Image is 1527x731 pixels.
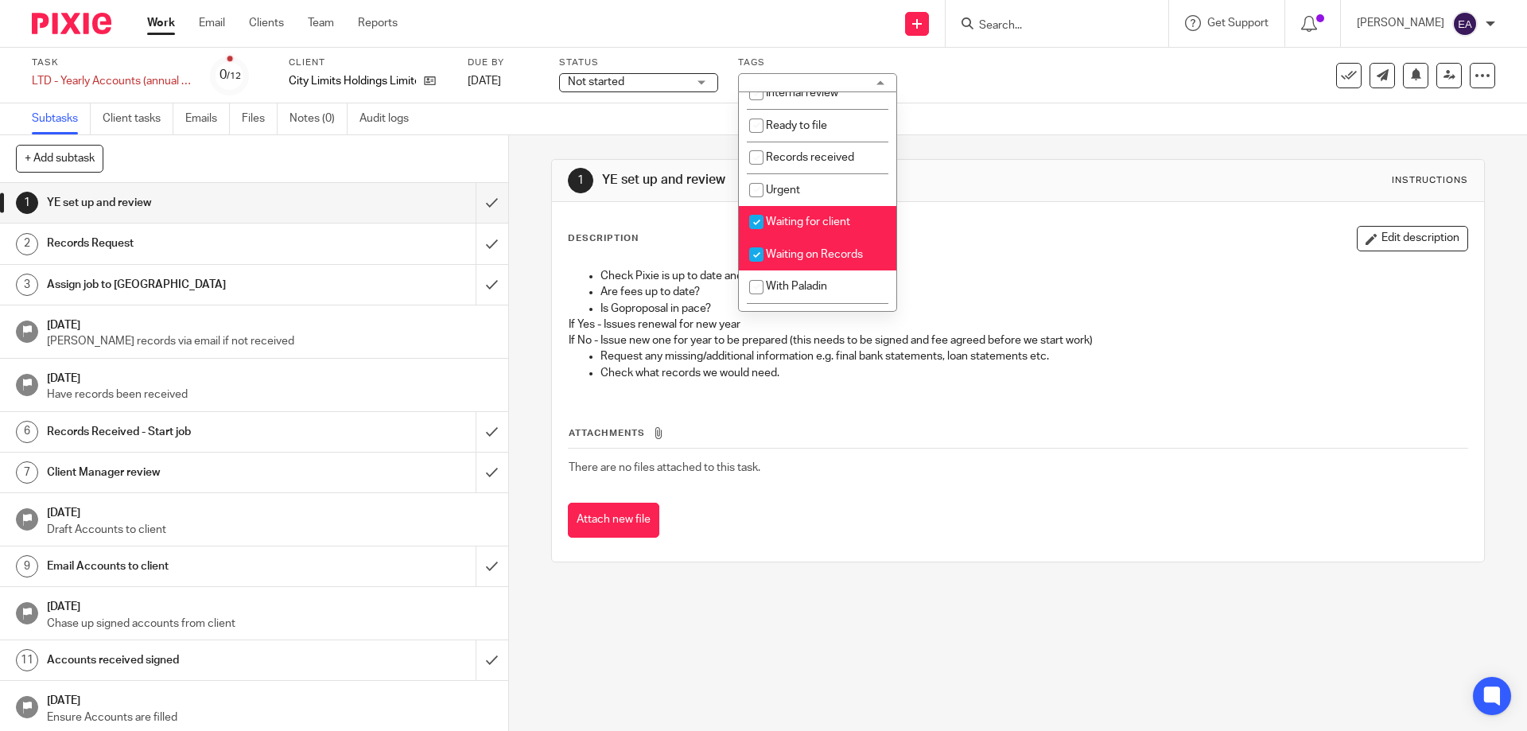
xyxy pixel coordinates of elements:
[47,191,322,215] h1: YE set up and review
[16,192,38,214] div: 1
[600,365,1467,381] p: Check what records we would need.
[766,87,838,99] span: Internal review
[47,554,322,578] h1: Email Accounts to client
[569,429,645,437] span: Attachments
[47,648,322,672] h1: Accounts received signed
[16,555,38,577] div: 9
[468,56,539,69] label: Due by
[569,317,1467,332] p: If Yes - Issues renewal for new year
[199,15,225,31] a: Email
[766,249,863,260] span: Waiting on Records
[47,501,492,521] h1: [DATE]
[738,56,897,69] label: Tags
[227,72,241,80] small: /12
[568,503,659,539] button: Attach new file
[559,56,718,69] label: Status
[569,462,760,473] span: There are no files attached to this task.
[16,233,38,255] div: 2
[242,103,278,134] a: Files
[147,15,175,31] a: Work
[47,689,492,709] h1: [DATE]
[32,56,191,69] label: Task
[47,313,492,333] h1: [DATE]
[358,15,398,31] a: Reports
[766,216,850,227] span: Waiting for client
[602,172,1052,189] h1: YE set up and review
[568,76,624,87] span: Not started
[600,284,1467,300] p: Are fees up to date?
[185,103,230,134] a: Emails
[289,73,416,89] p: City Limits Holdings Limited
[47,461,322,484] h1: Client Manager review
[47,367,492,387] h1: [DATE]
[16,421,38,443] div: 6
[766,120,827,131] span: Ready to file
[1207,17,1269,29] span: Get Support
[600,348,1467,364] p: Request any missing/additional information e.g. final bank statements, loan statements etc.
[47,616,492,632] p: Chase up signed accounts from client
[47,595,492,615] h1: [DATE]
[308,15,334,31] a: Team
[220,66,241,84] div: 0
[468,76,501,87] span: [DATE]
[16,461,38,484] div: 7
[1357,15,1444,31] p: [PERSON_NAME]
[600,268,1467,284] p: Check Pixie is up to date and all fields completed
[47,333,492,349] p: [PERSON_NAME] records via email if not received
[47,710,492,725] p: Ensure Accounts are filled
[289,103,348,134] a: Notes (0)
[103,103,173,134] a: Client tasks
[16,145,103,172] button: + Add subtask
[766,152,854,163] span: Records received
[568,232,639,245] p: Description
[32,103,91,134] a: Subtasks
[569,332,1467,348] p: If No - Issue new one for year to be prepared (this needs to be signed and fee agreed before we s...
[32,13,111,34] img: Pixie
[249,15,284,31] a: Clients
[47,387,492,402] p: Have records been received
[47,231,322,255] h1: Records Request
[32,73,191,89] div: LTD - Yearly Accounts (annual job)
[766,185,800,196] span: Urgent
[568,168,593,193] div: 1
[1357,226,1468,251] button: Edit description
[359,103,421,134] a: Audit logs
[1452,11,1478,37] img: svg%3E
[47,273,322,297] h1: Assign job to [GEOGRAPHIC_DATA]
[47,420,322,444] h1: Records Received - Start job
[1392,174,1468,187] div: Instructions
[600,301,1467,317] p: Is Goproposal in pace?
[16,274,38,296] div: 3
[47,522,492,538] p: Draft Accounts to client
[977,19,1121,33] input: Search
[16,649,38,671] div: 11
[766,281,827,292] span: With Paladin
[289,56,448,69] label: Client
